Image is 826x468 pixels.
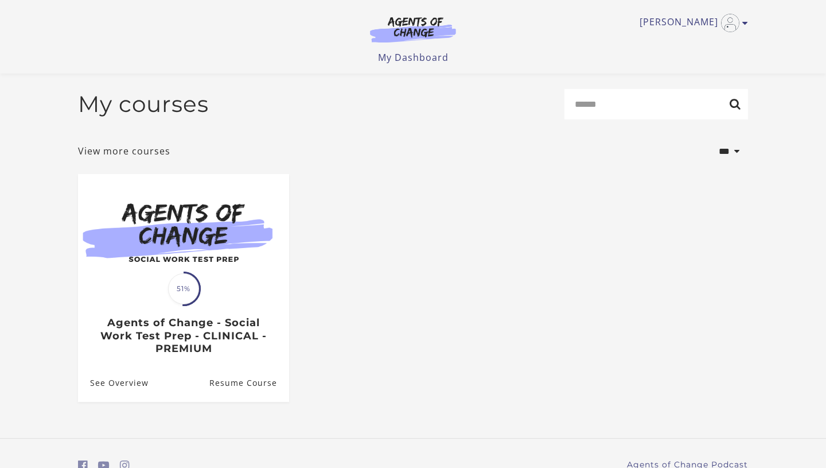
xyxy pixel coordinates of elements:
[378,51,449,64] a: My Dashboard
[168,273,199,304] span: 51%
[78,91,209,118] h2: My courses
[90,316,276,355] h3: Agents of Change - Social Work Test Prep - CLINICAL - PREMIUM
[358,16,468,42] img: Agents of Change Logo
[78,364,149,401] a: Agents of Change - Social Work Test Prep - CLINICAL - PREMIUM: See Overview
[640,14,742,32] a: Toggle menu
[78,144,170,158] a: View more courses
[209,364,289,401] a: Agents of Change - Social Work Test Prep - CLINICAL - PREMIUM: Resume Course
